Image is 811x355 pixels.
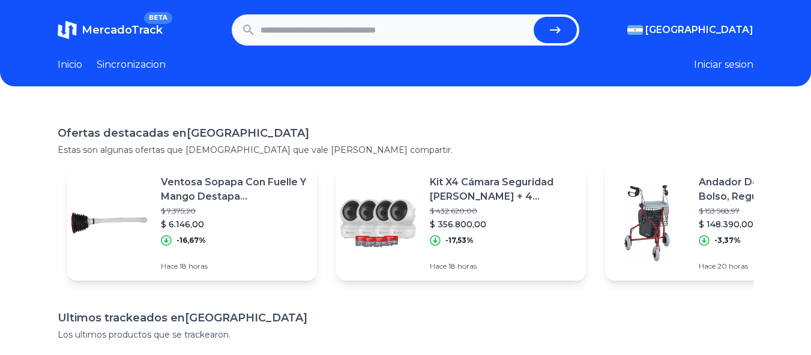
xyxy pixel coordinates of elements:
[58,58,82,72] a: Inicio
[645,23,753,37] span: [GEOGRAPHIC_DATA]
[627,23,753,37] button: [GEOGRAPHIC_DATA]
[445,236,474,245] p: -17,53%
[58,20,163,40] a: MercadoTrackBETA
[161,218,307,230] p: $ 6.146,00
[58,144,753,156] p: Estas son algunas ofertas que [DEMOGRAPHIC_DATA] que vale [PERSON_NAME] compartir.
[67,166,317,281] a: Featured imageVentosa Sopapa Con Fuelle Y Mango Destapa [PERSON_NAME] Inodoro Pack2$ 7.375,20$ 6....
[82,23,163,37] span: MercadoTrack
[161,206,307,216] p: $ 7.375,20
[605,181,689,265] img: Featured image
[336,166,586,281] a: Featured imageKit X4 Cámara Seguridad [PERSON_NAME] + 4 Memorias Sd 128gb$ 432.620,00$ 356.800,00...
[430,175,576,204] p: Kit X4 Cámara Seguridad [PERSON_NAME] + 4 Memorias Sd 128gb
[627,25,643,35] img: Argentina
[430,218,576,230] p: $ 356.800,00
[58,125,753,142] h1: Ofertas destacadas en [GEOGRAPHIC_DATA]
[176,236,206,245] p: -16,67%
[144,12,172,24] span: BETA
[67,181,151,265] img: Featured image
[58,20,77,40] img: MercadoTrack
[161,175,307,204] p: Ventosa Sopapa Con Fuelle Y Mango Destapa [PERSON_NAME] Inodoro Pack2
[58,309,753,326] h1: Ultimos trackeados en [GEOGRAPHIC_DATA]
[161,261,307,271] p: Hace 18 horas
[430,261,576,271] p: Hace 18 horas
[694,58,753,72] button: Iniciar sesion
[58,329,753,341] p: Los ultimos productos que se trackearon.
[714,236,741,245] p: -3,37%
[430,206,576,216] p: $ 432.620,00
[97,58,166,72] a: Sincronizacion
[336,181,420,265] img: Featured image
